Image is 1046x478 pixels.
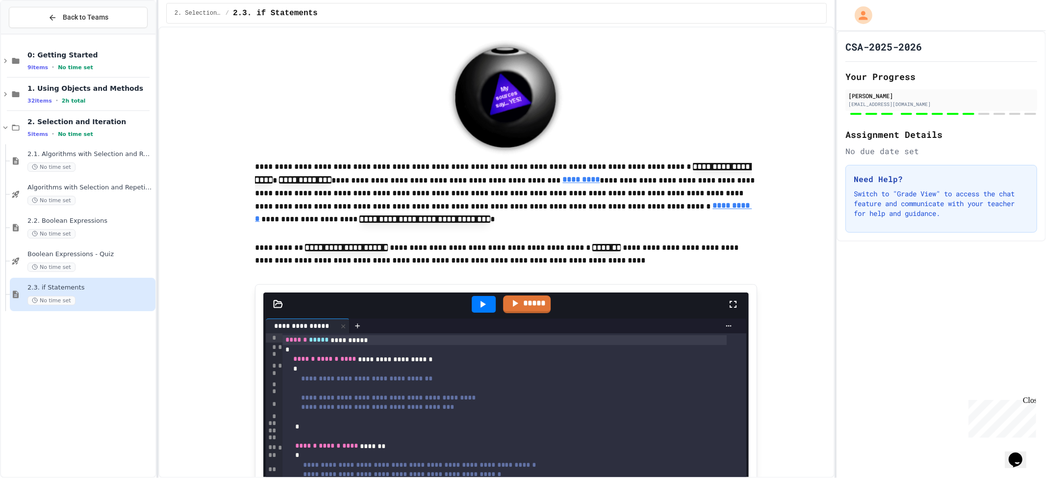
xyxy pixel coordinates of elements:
[27,296,76,305] span: No time set
[845,145,1037,157] div: No due date set
[27,184,153,192] span: Algorithms with Selection and Repetition - Topic 2.1
[965,396,1036,438] iframe: chat widget
[27,284,153,292] span: 2.3. if Statements
[226,9,229,17] span: /
[27,98,52,104] span: 32 items
[844,4,875,27] div: My Account
[52,63,54,71] span: •
[58,131,93,137] span: No time set
[848,91,1034,100] div: [PERSON_NAME]
[854,189,1029,218] p: Switch to "Grade View" to access the chat feature and communicate with your teacher for help and ...
[27,51,153,59] span: 0: Getting Started
[845,70,1037,83] h2: Your Progress
[27,64,48,71] span: 9 items
[845,40,922,53] h1: CSA-2025-2026
[27,217,153,225] span: 2.2. Boolean Expressions
[27,150,153,159] span: 2.1. Algorithms with Selection and Repetition
[63,12,108,23] span: Back to Teams
[854,173,1029,185] h3: Need Help?
[52,130,54,138] span: •
[27,229,76,239] span: No time set
[27,263,76,272] span: No time set
[27,131,48,137] span: 5 items
[233,7,318,19] span: 2.3. if Statements
[845,128,1037,141] h2: Assignment Details
[27,162,76,172] span: No time set
[62,98,86,104] span: 2h total
[27,117,153,126] span: 2. Selection and Iteration
[1005,439,1036,468] iframe: chat widget
[175,9,222,17] span: 2. Selection and Iteration
[4,4,68,62] div: Chat with us now!Close
[27,84,153,93] span: 1. Using Objects and Methods
[9,7,148,28] button: Back to Teams
[56,97,58,105] span: •
[27,250,153,259] span: Boolean Expressions - Quiz
[58,64,93,71] span: No time set
[848,101,1034,108] div: [EMAIL_ADDRESS][DOMAIN_NAME]
[27,196,76,205] span: No time set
